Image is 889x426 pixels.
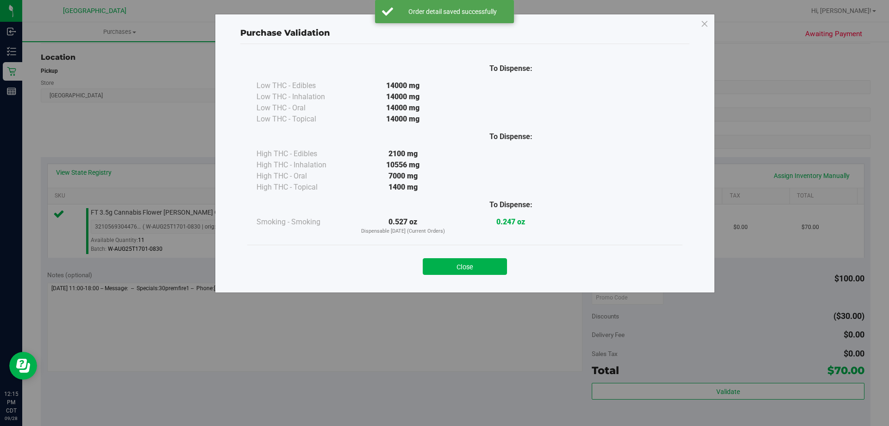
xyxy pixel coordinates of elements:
[257,91,349,102] div: Low THC - Inhalation
[349,102,457,114] div: 14000 mg
[349,114,457,125] div: 14000 mg
[457,131,565,142] div: To Dispense:
[257,171,349,182] div: High THC - Oral
[9,352,37,380] iframe: Resource center
[423,258,507,275] button: Close
[349,216,457,235] div: 0.527 oz
[257,148,349,159] div: High THC - Edibles
[349,159,457,171] div: 10556 mg
[349,80,457,91] div: 14000 mg
[349,148,457,159] div: 2100 mg
[349,228,457,235] p: Dispensable [DATE] (Current Orders)
[257,159,349,171] div: High THC - Inhalation
[257,216,349,228] div: Smoking - Smoking
[257,182,349,193] div: High THC - Topical
[398,7,507,16] div: Order detail saved successfully
[349,91,457,102] div: 14000 mg
[257,114,349,125] div: Low THC - Topical
[257,102,349,114] div: Low THC - Oral
[457,63,565,74] div: To Dispense:
[349,182,457,193] div: 1400 mg
[457,199,565,210] div: To Dispense:
[257,80,349,91] div: Low THC - Edibles
[240,28,330,38] span: Purchase Validation
[496,217,525,226] strong: 0.247 oz
[349,171,457,182] div: 7000 mg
